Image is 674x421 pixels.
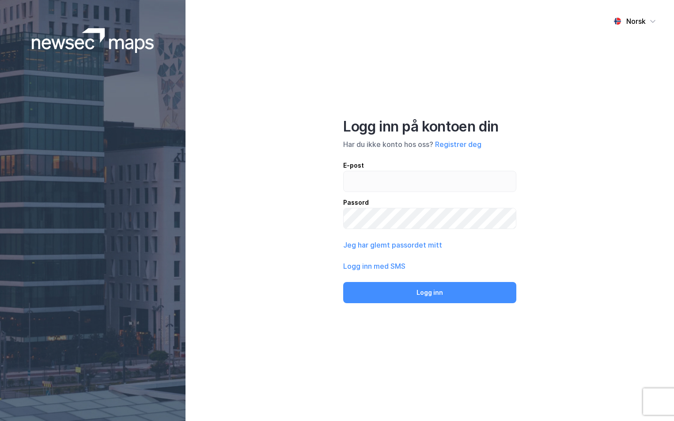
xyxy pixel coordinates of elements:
[626,16,646,26] div: Norsk
[343,197,516,208] div: Passord
[343,118,516,135] div: Logg inn på kontoen din
[343,240,442,250] button: Jeg har glemt passordet mitt
[343,261,405,271] button: Logg inn med SMS
[343,160,516,171] div: E-post
[32,28,154,53] img: logoWhite.bf58a803f64e89776f2b079ca2356427.svg
[435,139,481,150] button: Registrer deg
[630,379,674,421] iframe: Chat Widget
[343,139,516,150] div: Har du ikke konto hos oss?
[343,282,516,303] button: Logg inn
